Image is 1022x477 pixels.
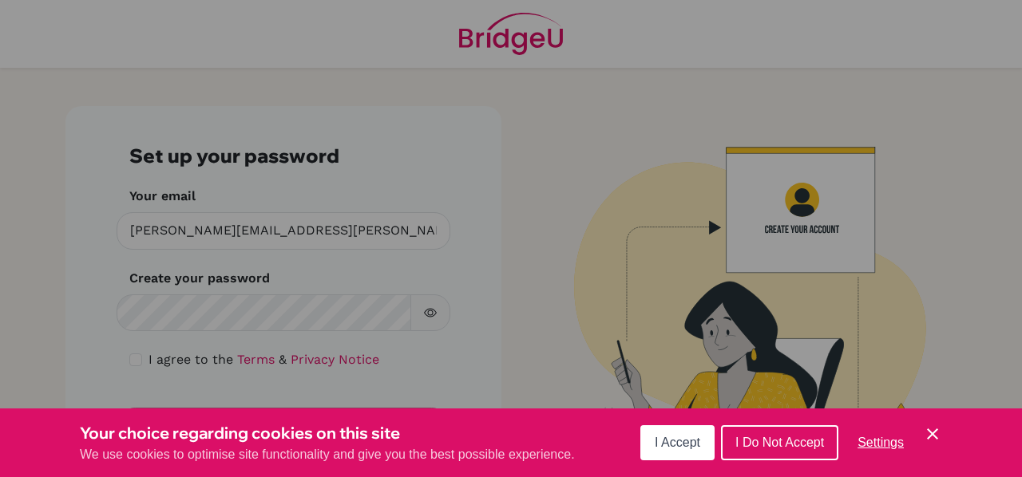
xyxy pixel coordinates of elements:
[845,427,917,459] button: Settings
[80,421,575,445] h3: Your choice regarding cookies on this site
[735,436,824,449] span: I Do Not Accept
[858,436,904,449] span: Settings
[721,425,838,460] button: I Do Not Accept
[923,424,942,443] button: Save and close
[80,445,575,464] p: We use cookies to optimise site functionality and give you the best possible experience.
[655,436,700,449] span: I Accept
[640,425,715,460] button: I Accept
